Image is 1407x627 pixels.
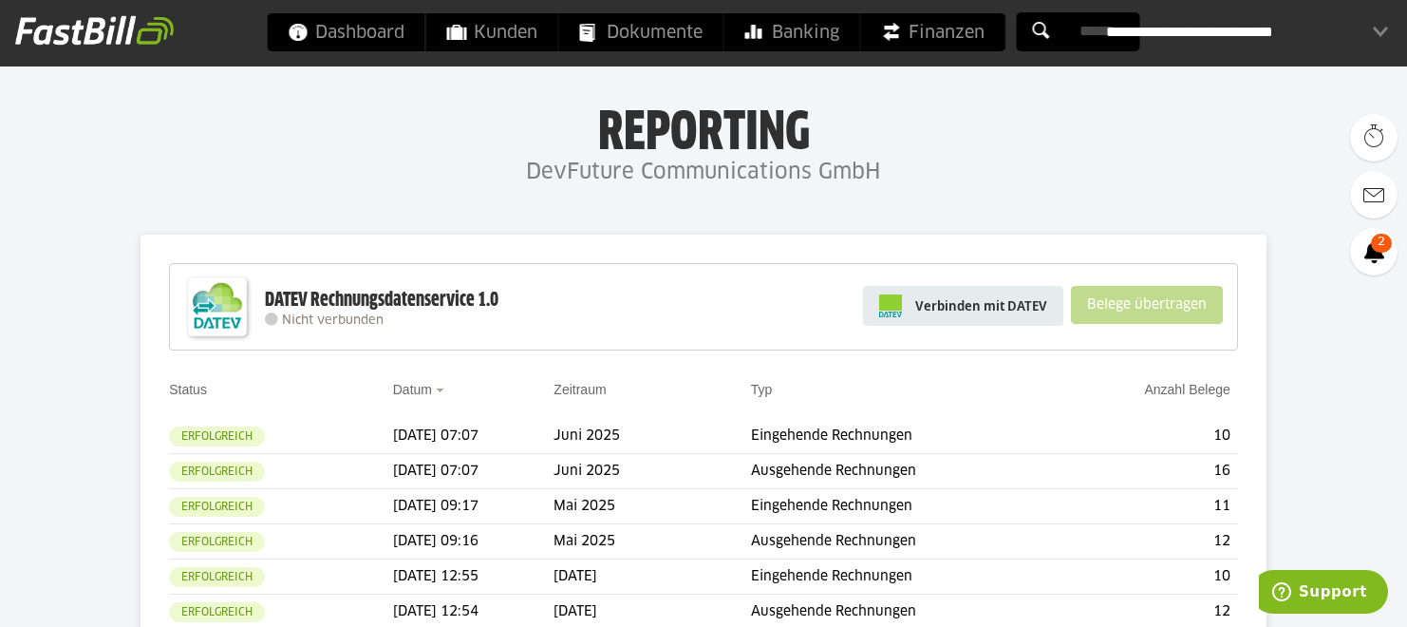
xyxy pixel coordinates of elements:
iframe: Öffnet ein Widget, in dem Sie weitere Informationen finden [1259,570,1388,617]
td: Juni 2025 [553,454,750,489]
a: Kunden [426,13,558,51]
img: pi-datev-logo-farbig-24.svg [879,294,902,317]
span: Finanzen [882,13,985,51]
td: Ausgehende Rechnungen [751,454,1062,489]
sl-badge: Erfolgreich [169,462,265,482]
span: Dashboard [289,13,404,51]
a: Dashboard [268,13,425,51]
a: Dokumente [559,13,723,51]
a: Finanzen [861,13,1005,51]
span: Banking [745,13,839,51]
a: Anzahl Belege [1144,382,1229,397]
img: sort_desc.gif [436,389,448,392]
td: [DATE] 12:55 [393,560,554,595]
td: Eingehende Rechnungen [751,419,1062,454]
td: [DATE] 07:07 [393,454,554,489]
td: 16 [1062,454,1238,489]
a: Zeitraum [553,382,606,397]
a: Datum [393,382,432,397]
span: Dokumente [580,13,703,51]
sl-badge: Erfolgreich [169,532,265,552]
td: 12 [1062,524,1238,560]
span: Verbinden mit DATEV [915,296,1047,315]
a: Verbinden mit DATEV [863,286,1063,326]
sl-badge: Erfolgreich [169,567,265,587]
td: Mai 2025 [553,524,750,560]
img: DATEV-Datenservice Logo [179,269,255,345]
td: Ausgehende Rechnungen [751,524,1062,560]
a: Status [169,382,207,397]
sl-button: Belege übertragen [1071,286,1223,324]
a: Banking [724,13,860,51]
td: [DATE] 07:07 [393,419,554,454]
span: 2 [1371,234,1392,253]
a: 2 [1350,228,1398,275]
sl-badge: Erfolgreich [169,602,265,622]
td: Eingehende Rechnungen [751,489,1062,524]
td: [DATE] 09:16 [393,524,554,560]
td: Juni 2025 [553,419,750,454]
td: 10 [1062,419,1238,454]
a: Typ [751,382,773,397]
sl-badge: Erfolgreich [169,497,265,517]
sl-badge: Erfolgreich [169,427,265,446]
td: 10 [1062,560,1238,595]
td: [DATE] 09:17 [393,489,554,524]
td: [DATE] [553,560,750,595]
td: Eingehende Rechnungen [751,560,1062,595]
td: Mai 2025 [553,489,750,524]
div: DATEV Rechnungsdatenservice 1.0 [265,288,498,313]
h1: Reporting [190,104,1217,154]
span: Nicht verbunden [282,314,384,327]
img: fastbill_logo_white.png [15,15,174,46]
span: Kunden [447,13,537,51]
td: 11 [1062,489,1238,524]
